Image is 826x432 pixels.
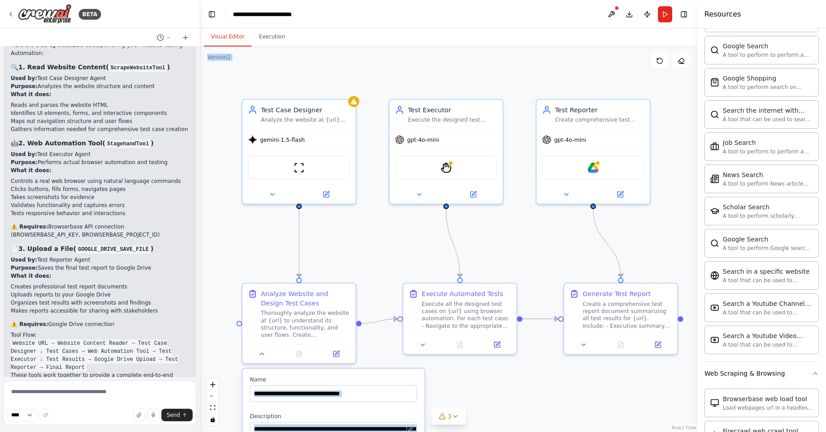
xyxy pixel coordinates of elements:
[11,320,189,328] p: Google Drive connection
[582,289,650,299] div: Generate Test Report
[723,341,813,348] div: A tool that can be used to semantic search a query from a Youtube Video content.
[280,348,319,360] button: No output available
[250,376,417,383] label: Name
[260,136,305,143] span: gemini-1.5-flash
[206,8,218,21] button: Hide left sidebar
[204,28,252,47] button: Visual Editor
[11,339,178,372] code: Website URL → Website Content Reader → Test Case Designer ↓ Test Cases → Web Automation Tool → Te...
[261,105,350,114] div: Test Case Designer
[710,46,719,55] img: SerpApiGoogleSearchTool
[252,28,292,47] button: Execution
[11,273,51,279] strong: What it does:
[11,256,189,280] p: Test Reporter Agent Saves the final test report to Google Drive
[723,84,813,91] div: A tool to perform search on Google shopping with a search_query.
[207,414,219,425] button: toggle interactivity
[723,245,813,252] div: A tool to perform Google search with a search_query.
[723,148,813,155] div: A tool to perform to perform a job search in the [GEOGRAPHIC_DATA] with a search_query.
[704,9,741,20] h4: Resources
[11,63,189,72] h3: 🔍 ( )
[432,408,466,425] button: 3
[261,289,350,308] div: Analyze Website and Design Test Cases
[11,167,51,174] strong: What it does:
[11,139,189,148] h3: 🤖 ( )
[147,409,160,421] button: Click to speak your automation idea
[105,140,151,148] code: StagehandTool
[440,339,479,351] button: No output available
[39,409,52,421] button: Improve this prompt
[481,339,513,351] button: Open in side panel
[11,151,37,157] strong: Used by:
[723,74,813,83] div: Google Shopping
[710,335,719,344] img: YoutubeVideoSearchTool
[76,246,150,254] code: GOOGLE_DRIVE_SAVE_FILE
[723,42,813,51] div: Google Search
[250,413,417,420] label: Description
[11,321,48,327] strong: ⚠️ Requires:
[523,314,558,324] g: Edge from 4bd1737d-2914-4b72-8d15-c6a25baaedd7 to 84c3f1a2-e418-4fd2-8d46-57a4614b7b3b
[161,409,193,421] button: Send
[11,209,189,217] li: Tests responsive behavior and interactions
[295,209,304,278] g: Edge from 80a0495b-348a-4479-8aa1-022f26a071c7 to 2f735bef-0282-420d-95c3-060b844f46b0
[723,203,813,212] div: Scholar Search
[594,189,646,200] button: Open in side panel
[153,32,175,43] button: Switch to previous chat
[167,411,180,419] span: Send
[294,162,305,174] img: ScrapeWebsiteTool
[555,116,644,123] div: Create comprehensive test reports documenting all test results, issues found, and recommendations...
[407,136,439,143] span: gpt-4o-mini
[723,138,813,147] div: Job Search
[11,101,189,109] li: Reads and parses the website HTML
[723,170,813,179] div: News Search
[11,185,189,193] li: Clicks buttons, fills forms, navigates pages
[723,51,813,59] div: A tool to perform to perform a Google search with a search_query.
[11,201,189,209] li: Validates functionality and captures errors
[408,105,497,114] div: Test Executor
[447,189,499,200] button: Open in side panel
[242,283,357,364] div: Analyze Website and Design Test CasesThoroughly analyze the website at {url} to understand its st...
[723,180,813,187] div: A tool to perform News article search with a search_query.
[207,54,231,61] div: Version 1
[133,409,145,421] button: Upload files
[18,4,72,24] img: Logo
[11,91,51,97] strong: What it does:
[601,339,640,351] button: No output available
[710,110,719,119] img: SerperDevTool
[678,8,690,21] button: Hide right sidebar
[11,117,189,125] li: Maps out navigation structure and user flows
[11,74,189,98] p: Test Case Designer Agent Analyzes the website structure and content
[18,245,73,252] strong: 3. Upload a File
[710,303,719,312] img: YoutubeChannelSearchTool
[11,159,38,165] strong: Purpose:
[300,189,352,200] button: Open in side panel
[723,309,813,316] div: A tool that can be used to semantic search a query from a Youtube Channels content.
[11,75,37,81] strong: Used by:
[582,300,671,330] div: Create a comprehensive test report document summarizing all test results for {url}. Include: - Ex...
[723,404,813,411] div: Load webpages url in a headless browser using Browserbase and return the contents
[710,271,719,280] img: WebsiteSearchTool
[207,390,219,402] button: zoom out
[723,299,813,308] div: Search a Youtube Channels content
[261,116,350,123] div: Analyze the website at {url} and create comprehensive test cases covering functionality, usabilit...
[723,331,813,340] div: Search a Youtube Video content
[233,10,316,19] nav: breadcrumb
[18,140,102,147] strong: 2. Web Automation Tool
[11,193,189,201] li: Takes screenshots for evidence
[11,41,189,57] p: Here are the powering your Website Testing Automation:
[389,99,504,204] div: Test ExecutorExecute the designed test cases on {url} using automated browser interactions. Perfo...
[723,235,813,244] div: Google Search
[448,412,452,421] span: 3
[11,299,189,307] li: Organizes test results with screenshots and findings
[207,402,219,414] button: fit view
[710,142,719,151] img: SerplyJobSearchTool
[536,99,651,204] div: Test ReporterCreate comprehensive test reports documenting all test results, issues found, and re...
[710,207,719,216] img: SerplyScholarSearchTool
[422,289,503,299] div: Execute Automated Tests
[710,239,719,248] img: SerplyWebSearchTool
[11,83,38,89] strong: Purpose:
[11,331,189,339] h2: Tool Flow:
[320,348,352,360] button: Open in side panel
[11,224,48,230] strong: ⚠️ Requires:
[710,78,719,87] img: SerpApiGoogleShoppingTool
[11,125,189,133] li: Gathers information needed for comprehensive test case creation
[642,339,674,351] button: Open in side panel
